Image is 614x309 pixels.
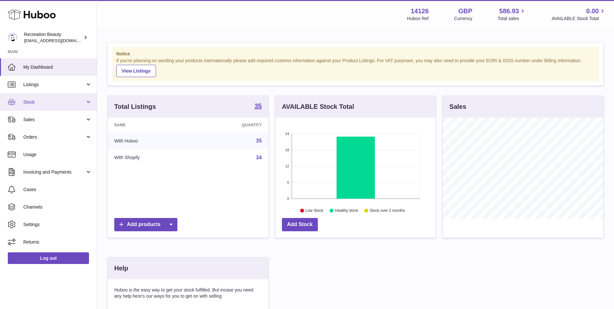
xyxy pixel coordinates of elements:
[499,7,519,16] span: 586.93
[552,16,606,22] span: AVAILABLE Stock Total
[335,208,358,213] text: Healthy stock
[454,16,473,22] div: Currency
[282,102,354,111] h3: AVAILABLE Stock Total
[285,148,289,152] text: 18
[449,102,466,111] h3: Sales
[282,218,318,231] a: Add Stock
[108,149,194,166] td: With Shopify
[23,82,85,88] span: Listings
[411,7,429,16] strong: 14126
[407,16,429,22] div: Huboo Ref
[306,208,324,213] text: Low Stock
[552,7,606,22] a: 0.00 AVAILABLE Stock Total
[23,152,92,158] span: Usage
[8,252,89,264] a: Log out
[23,204,92,210] span: Channels
[370,208,405,213] text: Stock over 2 months
[23,117,85,123] span: Sales
[256,138,262,143] a: 35
[23,187,92,193] span: Cases
[285,164,289,168] text: 12
[116,58,595,77] div: If you're planning on sending your products internationally please add required customs informati...
[114,102,156,111] h3: Total Listings
[256,155,262,160] a: 34
[497,7,526,22] a: 586.93 Total sales
[458,7,472,16] strong: GBP
[114,218,177,231] a: Add products
[254,103,262,110] a: 35
[287,197,289,200] text: 0
[285,132,289,136] text: 24
[108,132,194,149] td: With Huboo
[24,31,82,44] div: Recreation Beauty
[23,169,85,175] span: Invoicing and Payments
[114,264,128,273] h3: Help
[116,51,595,57] strong: Notice
[108,118,194,132] th: Name
[586,7,599,16] span: 0.00
[23,222,92,228] span: Settings
[194,118,268,132] th: Quantity
[114,287,262,299] p: Huboo is the easy way to get your stock fulfilled. But incase you need any help here's our ways f...
[287,180,289,184] text: 6
[24,38,95,43] span: [EMAIL_ADDRESS][DOMAIN_NAME]
[23,134,85,140] span: Orders
[23,239,92,245] span: Returns
[8,33,17,42] img: customercare@recreationbeauty.com
[116,65,156,77] a: View Listings
[23,64,92,70] span: My Dashboard
[254,103,262,109] strong: 35
[23,99,85,105] span: Stock
[497,16,526,22] span: Total sales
